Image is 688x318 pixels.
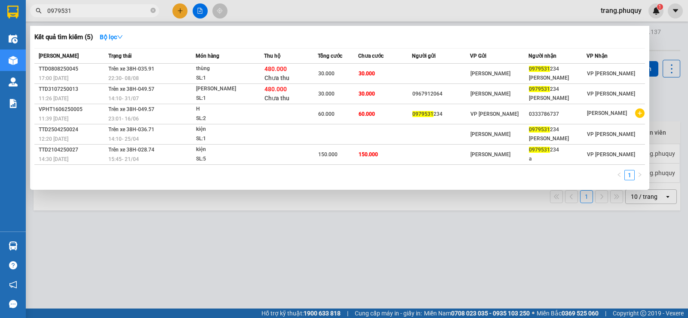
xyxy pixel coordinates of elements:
span: 30.000 [359,71,375,77]
span: VP [PERSON_NAME] [470,111,519,117]
div: 234 [529,65,587,74]
span: 0979531 [529,147,550,153]
span: Người gửi [412,53,436,59]
span: VP [PERSON_NAME] [587,91,635,97]
span: right [637,172,642,177]
div: kiện [196,125,261,134]
span: 0979531 [529,86,550,92]
span: Người nhận [528,53,556,59]
input: Tìm tên, số ĐT hoặc mã đơn [47,6,149,15]
div: SL: 1 [196,94,261,103]
span: Thu hộ [264,53,280,59]
span: [PERSON_NAME] [587,110,627,116]
span: message [9,300,17,308]
strong: Bộ lọc [100,34,123,40]
span: VP Gửi [470,53,486,59]
span: Trên xe 38H-036.71 [108,127,154,133]
li: Previous Page [614,170,624,180]
span: 60.000 [359,111,375,117]
div: [PERSON_NAME] [529,94,587,103]
span: 480.000 [264,65,287,72]
button: Bộ lọcdown [93,30,130,44]
span: Tổng cước [318,53,342,59]
button: right [635,170,645,180]
div: thùng [196,64,261,74]
span: 11:39 [DATE] [39,116,68,122]
div: H [196,105,261,114]
div: TTD2504250024 [39,125,106,134]
span: 0979531 [529,66,550,72]
span: Trên xe 38H-028.74 [108,147,154,153]
span: close-circle [150,8,156,13]
span: [PERSON_NAME] [39,53,79,59]
div: SL: 1 [196,74,261,83]
span: 30.000 [359,91,375,97]
span: question-circle [9,261,17,269]
div: VPHT1606250005 [39,105,106,114]
div: TTD2104250027 [39,145,106,154]
span: 22:30 - 08/08 [108,75,139,81]
span: 15:45 - 21/04 [108,156,139,162]
span: 150.000 [318,151,338,157]
div: SL: 1 [196,134,261,144]
span: 150.000 [359,151,378,157]
span: Chưa thu [264,74,289,81]
div: 234 [529,145,587,154]
div: 234 [412,110,470,119]
li: Next Page [635,170,645,180]
img: logo-vxr [7,6,18,19]
img: warehouse-icon [9,56,18,65]
span: Trên xe 38H-049.57 [108,106,154,112]
div: [PERSON_NAME] [196,84,261,94]
div: SL: 2 [196,114,261,123]
span: [PERSON_NAME] [470,151,510,157]
div: 234 [529,125,587,134]
span: close-circle [150,7,156,15]
span: Chưa cước [358,53,384,59]
span: [PERSON_NAME] [470,71,510,77]
span: 30.000 [318,91,335,97]
h3: Kết quả tìm kiếm ( 5 ) [34,33,93,42]
div: 0333786737 [529,110,587,119]
span: [PERSON_NAME] [470,91,510,97]
div: SL: 5 [196,154,261,164]
div: kiện [196,145,261,154]
div: TTD3107250013 [39,85,106,94]
span: 60.000 [318,111,335,117]
span: 11:26 [DATE] [39,96,68,102]
img: warehouse-icon [9,241,18,250]
div: [PERSON_NAME] [529,134,587,143]
span: plus-circle [635,108,645,118]
div: TTD0808250045 [39,65,106,74]
span: 0979531 [529,127,550,133]
img: solution-icon [9,99,18,108]
span: down [117,34,123,40]
span: Trên xe 38H-035.91 [108,66,154,72]
span: 14:10 - 31/07 [108,96,139,102]
img: warehouse-icon [9,34,18,43]
span: 14:30 [DATE] [39,156,68,162]
span: notification [9,281,17,289]
button: left [614,170,624,180]
img: warehouse-icon [9,77,18,86]
div: 234 [529,85,587,94]
span: Chưa thu [264,95,289,102]
span: left [617,172,622,177]
span: 17:00 [DATE] [39,75,68,81]
span: 23:01 - 16/06 [108,116,139,122]
a: 1 [625,170,634,180]
span: [PERSON_NAME] [470,131,510,137]
span: VP [PERSON_NAME] [587,131,635,137]
div: [PERSON_NAME] [529,74,587,83]
span: 480.000 [264,86,287,93]
span: Trạng thái [108,53,132,59]
li: 1 [624,170,635,180]
div: a [529,154,587,164]
span: VP [PERSON_NAME] [587,151,635,157]
span: Trên xe 38H-049.57 [108,86,154,92]
span: 30.000 [318,71,335,77]
span: 0979531 [412,111,433,117]
span: VP Nhận [587,53,608,59]
span: search [36,8,42,14]
span: Món hàng [196,53,219,59]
